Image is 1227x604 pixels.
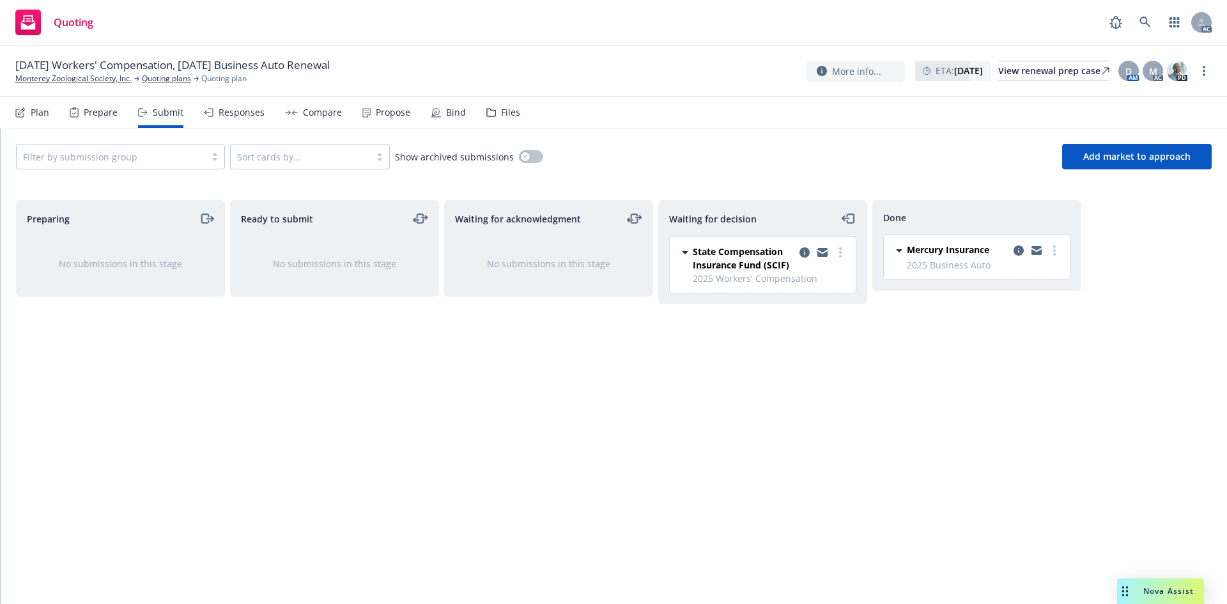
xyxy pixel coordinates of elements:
[303,107,342,118] div: Compare
[201,73,247,84] span: Quoting plan
[1196,63,1212,79] a: more
[815,245,830,260] a: copy logging email
[84,107,118,118] div: Prepare
[153,107,183,118] div: Submit
[627,211,642,226] a: moveLeftRight
[832,65,881,78] span: More info...
[1062,144,1212,169] button: Add market to approach
[54,17,93,27] span: Quoting
[142,73,191,84] a: Quoting plans
[797,245,812,260] a: copy logging email
[907,258,1062,272] span: 2025 Business Auto
[1125,65,1132,78] span: D
[883,211,906,224] span: Done
[936,64,983,77] span: ETA :
[1132,10,1158,35] a: Search
[27,212,70,226] span: Preparing
[1011,243,1026,258] a: copy logging email
[669,212,757,226] span: Waiting for decision
[395,150,514,164] span: Show archived submissions
[833,245,848,260] a: more
[1117,578,1204,604] button: Nova Assist
[1103,10,1129,35] a: Report a Bug
[1047,243,1062,258] a: more
[465,257,632,270] div: No submissions in this stage
[998,61,1109,81] a: View renewal prep case
[1143,585,1194,596] span: Nova Assist
[37,257,204,270] div: No submissions in this stage
[806,61,905,82] button: More info...
[241,212,313,226] span: Ready to submit
[219,107,265,118] div: Responses
[15,73,132,84] a: Monterey Zoological Society, Inc.
[455,212,581,226] span: Waiting for acknowledgment
[954,65,983,77] strong: [DATE]
[446,107,466,118] div: Bind
[907,243,989,256] span: Mercury Insurance
[1167,61,1187,81] img: photo
[199,211,214,226] a: moveRight
[693,272,848,285] span: 2025 Workers' Compensation
[501,107,520,118] div: Files
[376,107,410,118] div: Propose
[841,211,856,226] a: moveLeft
[10,4,98,40] a: Quoting
[1149,65,1157,78] span: M
[1083,150,1191,162] span: Add market to approach
[251,257,418,270] div: No submissions in this stage
[31,107,49,118] div: Plan
[15,58,330,73] span: [DATE] Workers' Compensation, [DATE] Business Auto Renewal
[693,245,794,272] span: State Compensation Insurance Fund (SCIF)
[1117,578,1133,604] div: Drag to move
[1029,243,1044,258] a: copy logging email
[413,211,428,226] a: moveLeftRight
[1162,10,1187,35] a: Switch app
